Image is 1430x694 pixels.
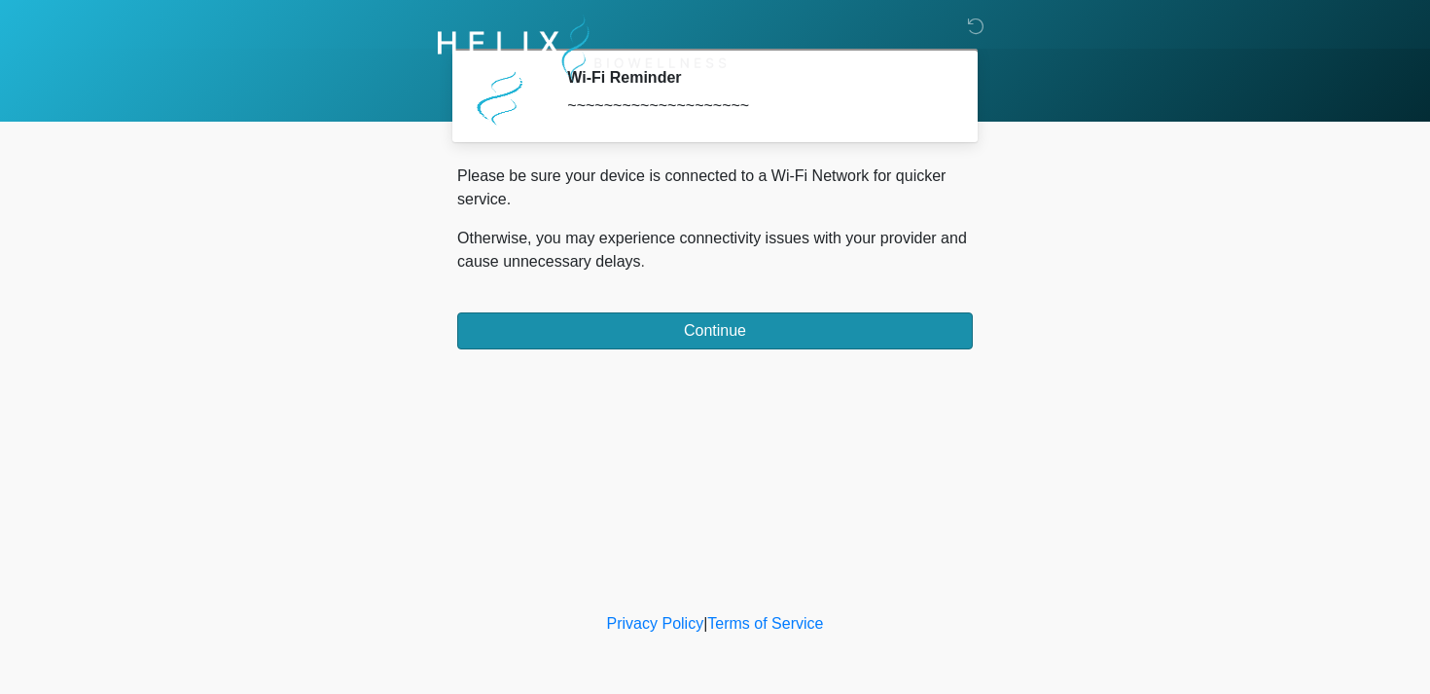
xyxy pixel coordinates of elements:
[641,253,645,270] span: .
[457,164,973,211] p: Please be sure your device is connected to a Wi-Fi Network for quicker service.
[457,227,973,274] p: Otherwise, you may experience connectivity issues with your provider and cause unnecessary delays
[438,15,727,84] img: Helix Biowellness Logo
[457,312,973,349] button: Continue
[703,615,707,632] a: |
[607,615,704,632] a: Privacy Policy
[707,615,823,632] a: Terms of Service
[567,94,944,118] div: ~~~~~~~~~~~~~~~~~~~~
